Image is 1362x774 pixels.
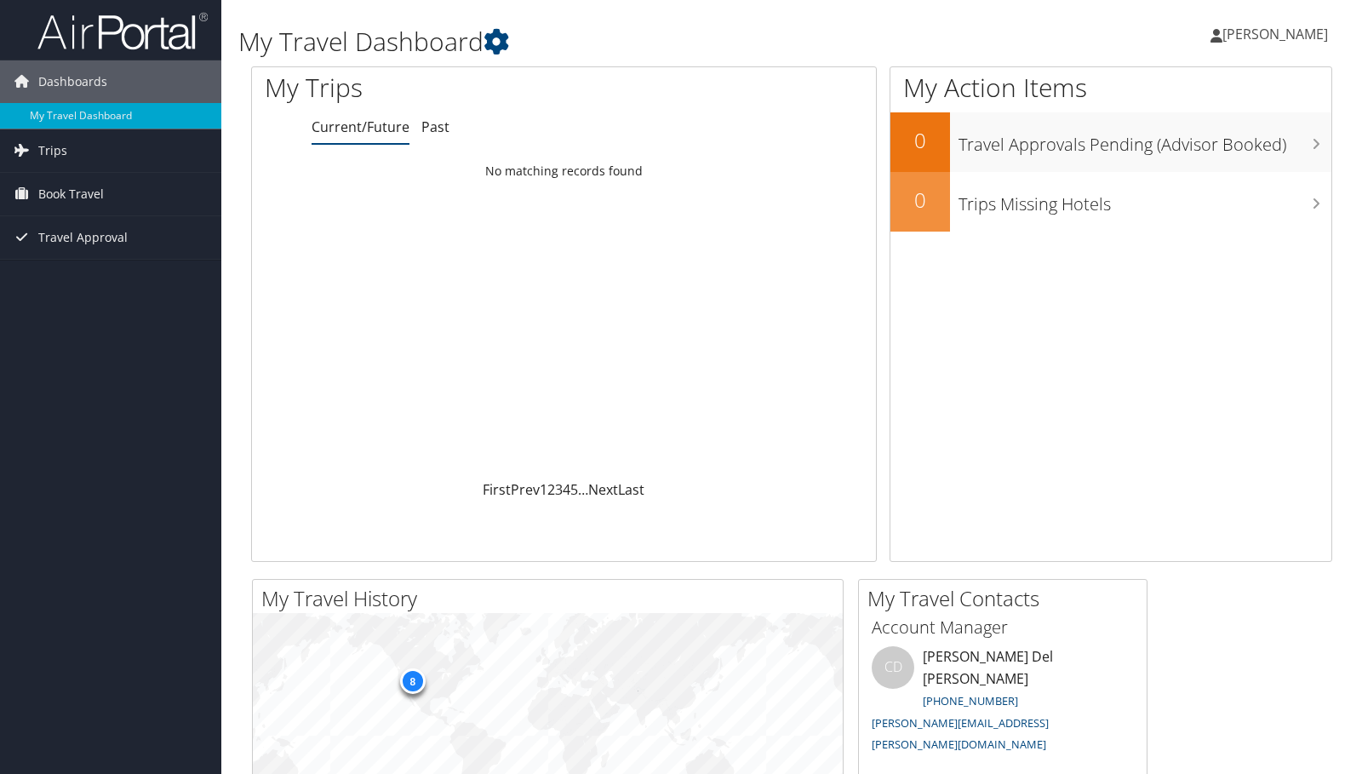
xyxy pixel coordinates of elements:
div: CD [872,646,914,689]
a: Current/Future [312,118,409,136]
a: Next [588,480,618,499]
h2: 0 [890,126,950,155]
h2: 0 [890,186,950,215]
a: [PHONE_NUMBER] [923,693,1018,708]
h1: My Travel Dashboard [238,24,976,60]
h3: Account Manager [872,616,1134,639]
h2: My Travel Contacts [867,584,1147,613]
a: Prev [511,480,540,499]
span: Trips [38,129,67,172]
a: 1 [540,480,547,499]
span: … [578,480,588,499]
a: [PERSON_NAME] [1210,9,1345,60]
a: Past [421,118,449,136]
span: Book Travel [38,173,104,215]
a: 0Trips Missing Hotels [890,172,1331,232]
span: Travel Approval [38,216,128,259]
span: Dashboards [38,60,107,103]
h3: Travel Approvals Pending (Advisor Booked) [959,124,1331,157]
a: 0Travel Approvals Pending (Advisor Booked) [890,112,1331,172]
span: [PERSON_NAME] [1222,25,1328,43]
h3: Trips Missing Hotels [959,184,1331,216]
a: Last [618,480,644,499]
a: 3 [555,480,563,499]
li: [PERSON_NAME] Del [PERSON_NAME] [863,646,1142,760]
a: First [483,480,511,499]
h1: My Action Items [890,70,1331,106]
a: [PERSON_NAME][EMAIL_ADDRESS][PERSON_NAME][DOMAIN_NAME] [872,715,1049,753]
a: 2 [547,480,555,499]
h2: My Travel History [261,584,843,613]
td: No matching records found [252,156,876,186]
a: 4 [563,480,570,499]
a: 5 [570,480,578,499]
div: 8 [399,668,425,694]
img: airportal-logo.png [37,11,208,51]
h1: My Trips [265,70,603,106]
